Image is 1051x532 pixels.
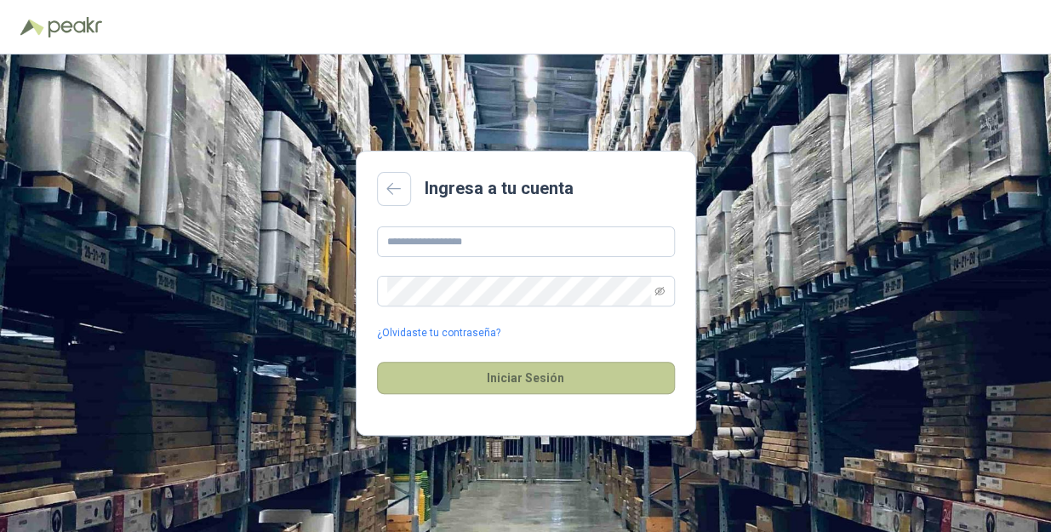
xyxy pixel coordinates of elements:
a: ¿Olvidaste tu contraseña? [377,325,500,341]
img: Logo [20,19,44,36]
span: eye-invisible [654,286,665,296]
h2: Ingresa a tu cuenta [425,175,574,202]
img: Peakr [48,17,102,37]
button: Iniciar Sesión [377,362,675,394]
